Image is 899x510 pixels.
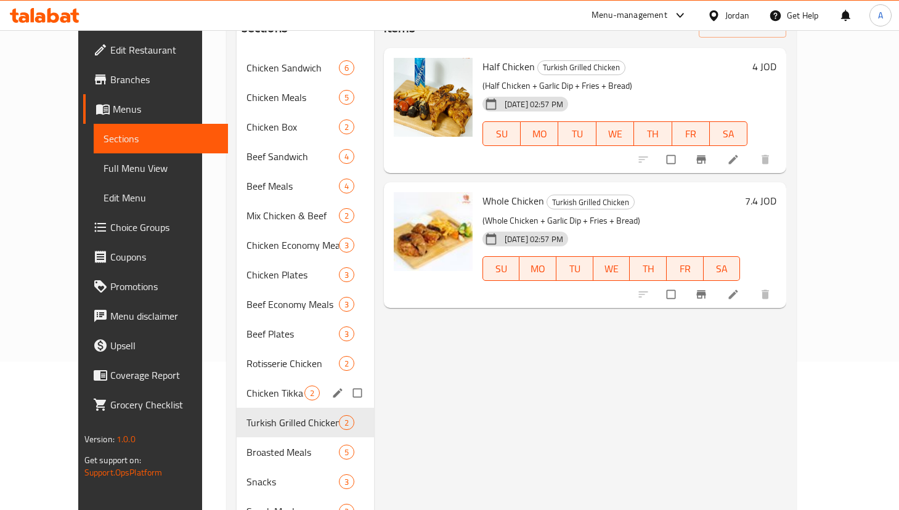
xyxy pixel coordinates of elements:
[339,238,354,253] div: items
[94,124,229,153] a: Sections
[688,146,717,173] button: Branch-specific-item
[556,256,593,281] button: TU
[547,195,634,209] span: Turkish Grilled Chicken
[727,153,742,166] a: Edit menu item
[246,267,339,282] span: Chicken Plates
[488,125,516,143] span: SU
[340,121,354,133] span: 2
[672,121,710,146] button: FR
[110,249,219,264] span: Coupons
[110,368,219,382] span: Coverage Report
[237,201,374,230] div: Mix Chicken & Beef2
[752,58,776,75] h6: 4 JOD
[237,408,374,437] div: Turkish Grilled Chicken2
[340,417,354,429] span: 2
[246,356,339,371] span: Rotisserie Chicken
[237,289,374,319] div: Beef Economy Meals3
[246,60,339,75] span: Chicken Sandwich
[745,192,776,209] h6: 7.4 JOD
[537,60,625,75] div: Turkish Grilled Chicken
[482,57,535,76] span: Half Chicken
[482,78,748,94] p: (Half Chicken + Garlic Dip + Fries + Bread)
[725,9,749,22] div: Jordan
[237,319,374,349] div: Beef Plates3
[340,358,354,370] span: 2
[237,467,374,496] div: Snacks3
[94,183,229,212] a: Edit Menu
[598,260,625,278] span: WE
[561,260,588,278] span: TU
[704,256,741,281] button: SA
[83,390,229,419] a: Grocery Checklist
[340,180,354,192] span: 4
[710,121,747,146] button: SA
[246,415,339,430] span: Turkish Grilled Chicken
[596,121,634,146] button: WE
[339,326,354,341] div: items
[340,328,354,340] span: 3
[547,195,635,209] div: Turkish Grilled Chicken
[519,256,556,281] button: MO
[237,83,374,112] div: Chicken Meals5
[246,238,339,253] div: Chicken Economy Meals
[246,445,339,459] span: Broasted Meals
[340,476,354,488] span: 3
[246,179,339,193] span: Beef Meals
[237,349,374,378] div: Rotisserie Chicken2
[237,171,374,201] div: Beef Meals4
[237,142,374,171] div: Beef Sandwich4
[524,260,551,278] span: MO
[104,131,219,146] span: Sections
[94,153,229,183] a: Full Menu View
[521,121,558,146] button: MO
[246,297,339,312] span: Beef Economy Meals
[237,260,374,289] div: Chicken Plates3
[672,260,699,278] span: FR
[237,53,374,83] div: Chicken Sandwich6
[83,212,229,242] a: Choice Groups
[83,35,229,65] a: Edit Restaurant
[246,90,339,105] span: Chicken Meals
[709,260,736,278] span: SA
[659,283,685,306] span: Select to update
[116,431,136,447] span: 1.0.0
[340,151,354,163] span: 4
[752,146,781,173] button: delete
[83,94,229,124] a: Menus
[563,125,591,143] span: TU
[339,356,354,371] div: items
[667,256,704,281] button: FR
[83,301,229,331] a: Menu disclaimer
[246,474,339,489] div: Snacks
[558,121,596,146] button: TU
[592,8,667,23] div: Menu-management
[339,445,354,459] div: items
[482,213,741,229] p: (Whole Chicken + Garlic Dip + Fries + Bread)
[688,281,717,308] button: Branch-specific-item
[340,299,354,310] span: 3
[246,208,339,223] div: Mix Chicken & Beef
[340,92,354,103] span: 5
[246,386,304,400] div: Chicken Tikka
[110,397,219,412] span: Grocery Checklist
[84,452,141,468] span: Get support on:
[237,437,374,467] div: Broasted Meals5
[394,58,473,137] img: Half Chicken
[340,240,354,251] span: 3
[488,260,515,278] span: SU
[113,102,219,116] span: Menus
[110,42,219,57] span: Edit Restaurant
[635,260,662,278] span: TH
[110,279,219,294] span: Promotions
[246,326,339,341] span: Beef Plates
[305,387,319,399] span: 2
[246,149,339,164] span: Beef Sandwich
[110,309,219,323] span: Menu disclaimer
[482,121,521,146] button: SU
[110,338,219,353] span: Upsell
[84,464,163,480] a: Support.OpsPlatform
[246,119,339,134] div: Chicken Box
